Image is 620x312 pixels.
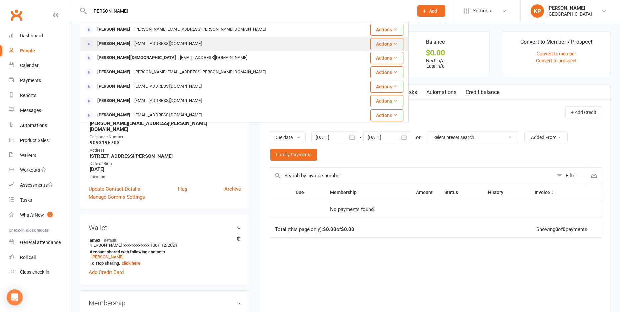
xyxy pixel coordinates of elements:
div: [GEOGRAPHIC_DATA] [547,11,592,17]
a: Add Credit Card [89,268,124,276]
span: Add [429,8,437,14]
a: Payments [9,73,70,88]
th: Due [290,184,324,201]
div: Date of Birth [90,161,241,167]
a: Clubworx [8,7,25,23]
div: Cellphone Number [90,134,241,140]
td: No payments found. [324,201,438,218]
div: [PERSON_NAME][DEMOGRAPHIC_DATA] [95,53,178,63]
strong: $0.00 [323,226,336,232]
button: + Add Credit [565,106,602,118]
h3: Wallet [89,224,241,231]
div: Filter [566,172,577,180]
button: Actions [370,81,403,93]
a: Waivers [9,148,70,163]
div: Open Intercom Messenger [7,289,23,305]
input: Search by invoice number [269,168,553,184]
span: 12/2024 [161,243,177,248]
a: People [9,43,70,58]
a: Tasks [398,85,422,100]
a: Workouts [9,163,70,178]
div: Address [90,147,241,154]
span: default [102,237,118,243]
strong: To stop sharing, [90,261,238,266]
a: Archive [224,185,241,193]
strong: 9093195703 [90,140,241,146]
span: xxxx xxxx xxxx 1001 [123,243,160,248]
div: People [20,48,35,53]
button: Actions [370,24,403,36]
a: Product Sales [9,133,70,148]
a: What's New1 [9,208,70,223]
a: Automations [9,118,70,133]
a: Convert to prospect [536,58,577,63]
div: Messages [20,108,41,113]
h3: Membership [89,299,241,307]
a: Reports [9,88,70,103]
strong: 0 [563,226,566,232]
a: click here [122,261,140,266]
th: Membership [324,184,390,201]
div: Payments [20,78,41,83]
strong: [DATE] [90,166,241,172]
a: Class kiosk mode [9,265,70,280]
div: Waivers [20,153,36,158]
p: Next: n/a Last: n/a [387,58,483,69]
div: Workouts [20,167,40,173]
th: Status [438,184,482,201]
div: KP [531,4,544,18]
a: [PERSON_NAME] [91,254,123,259]
a: Dashboard [9,28,70,43]
div: [EMAIL_ADDRESS][DOMAIN_NAME] [132,96,204,106]
div: $0.00 [387,50,483,56]
div: Showing of payments [536,227,587,232]
div: Calendar [20,63,39,68]
button: Actions [370,95,403,107]
strong: $0.00 [341,226,354,232]
div: Balance [426,38,445,50]
a: Manage Comms Settings [89,193,145,201]
strong: amex [90,237,238,243]
button: Due date [269,131,306,143]
div: What's New [20,212,44,218]
a: Calendar [9,58,70,73]
strong: 0 [555,226,558,232]
a: Messages [9,103,70,118]
th: Invoice # [529,184,581,201]
button: Add [417,5,445,17]
li: [PERSON_NAME] [89,236,241,267]
div: [PERSON_NAME] [95,96,132,106]
a: General attendance kiosk mode [9,235,70,250]
div: Product Sales [20,138,49,143]
button: Actions [370,52,403,64]
div: Roll call [20,255,36,260]
div: [PERSON_NAME] [95,110,132,120]
button: Actions [370,109,403,121]
div: Convert to Member / Prospect [520,38,592,50]
strong: [STREET_ADDRESS][PERSON_NAME] [90,153,241,159]
a: Credit balance [461,85,504,100]
div: [EMAIL_ADDRESS][DOMAIN_NAME] [132,39,204,49]
div: Assessments [20,182,53,188]
a: Automations [422,85,461,100]
div: [EMAIL_ADDRESS][DOMAIN_NAME] [132,82,204,91]
div: [PERSON_NAME] [95,25,132,34]
div: General attendance [20,240,61,245]
span: Settings [473,3,491,18]
div: [PERSON_NAME] [95,67,132,77]
span: 1 [47,212,53,217]
div: [PERSON_NAME] [95,39,132,49]
div: [EMAIL_ADDRESS][DOMAIN_NAME] [132,110,204,120]
a: Tasks [9,193,70,208]
button: Actions [370,38,403,50]
a: Convert to member [537,51,576,56]
a: Assessments [9,178,70,193]
div: Location [90,174,241,180]
strong: [PERSON_NAME][EMAIL_ADDRESS][PERSON_NAME][DOMAIN_NAME] [90,120,241,132]
button: Filter [553,168,586,184]
input: Search... [87,6,409,16]
button: Actions [370,66,403,78]
a: Flag [178,185,187,193]
a: Update Contact Details [89,185,140,193]
th: History [482,184,529,201]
